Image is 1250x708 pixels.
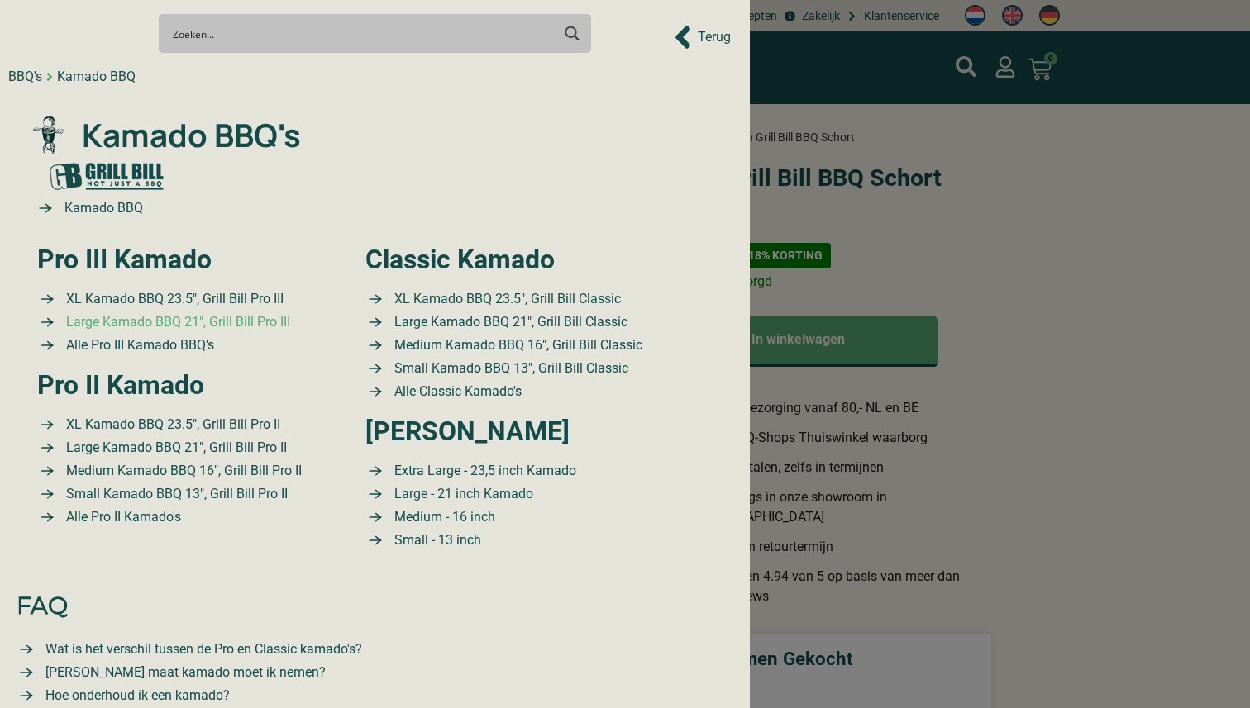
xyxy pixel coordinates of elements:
[62,438,287,458] span: Large Kamado BBQ 21″, Grill Bill Pro II
[37,244,212,275] a: Pro III Kamado
[365,244,555,275] a: Classic Kamado
[17,587,733,623] a: FAQ
[365,484,661,504] a: Large kamado
[62,312,290,332] span: Large Kamado BBQ 21″, Grill Bill Pro III
[365,461,661,481] a: Extra Large kamado
[62,461,302,481] span: Medium Kamado BBQ 16″, Grill Bill Pro II
[36,198,721,218] a: Kamado BBQ
[29,112,721,159] a: Kamado BBQ's
[37,289,332,309] a: XL Kamado BBQ 23.5″ Grill Bill Pro III
[390,335,642,355] span: Medium Kamado BBQ 16″, Grill Bill Classic
[57,67,136,87] div: Kamado BBQ
[390,382,522,402] span: Alle Classic Kamado's
[390,312,627,332] span: Large Kamado BBQ 21″, Grill Bill Classic
[45,158,169,193] img: Grill Bill gr
[365,530,661,550] a: Small kamado
[17,587,68,623] span: FAQ
[365,359,661,378] a: Small Kamado BBQ 13″
[390,461,576,481] span: Extra Large - 23,5 inch Kamado
[62,289,284,309] span: XL Kamado BBQ 23.5″, Grill Bill Pro III
[390,484,533,504] span: Large - 21 inch Kamado
[390,289,621,309] span: XL Kamado BBQ 23.5″, Grill Bill Classic
[37,507,332,527] a: Alle Pro II Kamado's
[62,507,181,527] span: Alle Pro II Kamado's
[176,19,553,48] form: Search form
[390,530,481,550] span: Small - 13 inch
[37,335,332,355] a: Alle BBQ's
[37,484,332,504] a: Small Kamado BBQ 13″ Grill Bill Pro II
[41,663,326,682] span: [PERSON_NAME] maat kamado moet ik nemen?
[390,507,495,527] span: Medium - 16 inch
[365,335,661,355] a: Medium Kamado BBQ 16″
[365,312,661,332] a: Large Kamado BBQ 21″ Grill Bill Classic
[365,289,661,309] a: XL Kamado BBQ 23.5″
[37,369,204,401] a: Pro II Kamado
[173,18,550,49] input: Search input
[37,461,332,481] a: XL Kamado BBQ 23.5″ Grill Bill Pro II
[17,663,733,682] a: Small kamado
[365,418,661,444] h2: [PERSON_NAME]
[390,359,628,378] span: Small Kamado BBQ 13″, Grill Bill Classic
[17,686,733,706] a: Large kamado
[557,19,586,48] button: Search magnifier button
[41,686,230,706] span: Hoe onderhoud ik een kamado?
[37,415,332,435] a: XL Kamado BBQ 23.5″ Grill Bill Pro II
[365,507,661,527] a: Medium kamado
[17,639,733,659] a: Verschil Pro Classic kamado
[62,415,280,435] span: XL Kamado BBQ 23.5″, Grill Bill Pro II
[62,484,288,504] span: Small Kamado BBQ 13″, Grill Bill Pro II
[37,438,332,458] a: XL Kamado BBQ 23.5″ Grill Bill Pro II
[365,382,661,402] a: Small Kamado BBQ 13″
[41,639,362,659] span: Wat is het verschil tussen de Pro en Classic kamado's?
[78,112,301,159] span: Kamado BBQ's
[60,198,143,218] span: Kamado BBQ
[62,335,214,355] span: Alle Pro III Kamado BBQ's
[8,67,42,87] div: BBQ's
[37,312,332,332] a: Large Kamado BBQ 21″ Grill Bill Pro III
